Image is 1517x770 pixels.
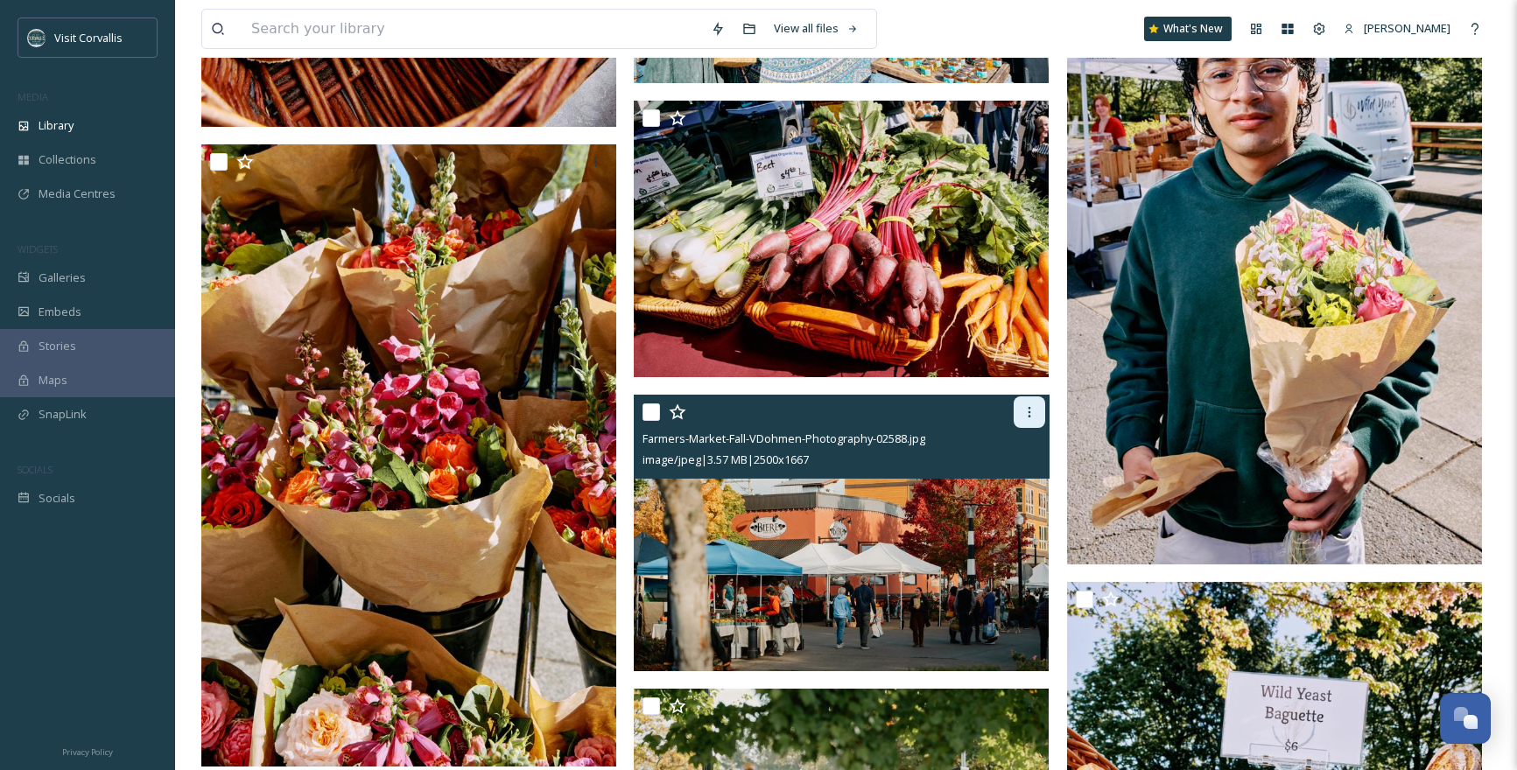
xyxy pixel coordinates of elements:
[39,338,76,354] span: Stories
[18,463,53,476] span: SOCIALS
[62,740,113,761] a: Privacy Policy
[28,29,46,46] img: visit-corvallis-badge-dark-blue-orange%281%29.png
[39,406,87,423] span: SnapLink
[54,30,123,45] span: Visit Corvallis
[18,90,48,103] span: MEDIA
[39,117,74,134] span: Library
[1335,11,1459,45] a: [PERSON_NAME]
[18,242,58,255] span: WIDGETS
[643,451,809,467] span: image/jpeg | 3.57 MB | 2500 x 1667
[634,101,1049,377] img: Corvallis-Farmers-Market-produce2-2025.jpg
[39,490,75,507] span: Socials
[242,10,702,48] input: Search your library
[1364,20,1450,36] span: [PERSON_NAME]
[62,746,113,758] span: Privacy Policy
[39,269,86,286] span: Galleries
[39,151,96,168] span: Collections
[643,430,925,446] span: Farmers-Market-Fall-VDohmen-Photography-02588.jpg
[39,185,116,202] span: Media Centres
[1440,693,1491,744] button: Open Chat
[39,304,81,320] span: Embeds
[39,372,67,388] span: Maps
[1144,17,1232,41] a: What's New
[634,395,1049,671] img: Farmers-Market-Fall-VDohmen-Photography-02588.jpg
[765,11,867,45] a: View all files
[201,144,616,766] img: Corvallis Farmers Market.jpg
